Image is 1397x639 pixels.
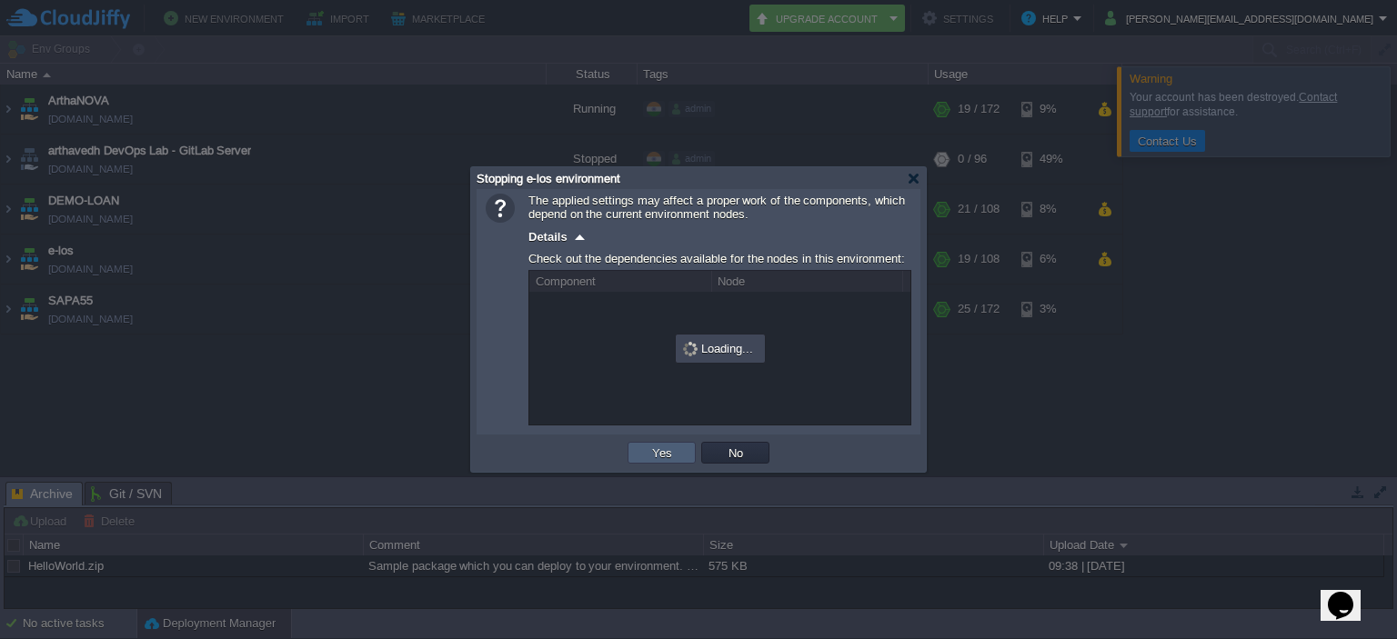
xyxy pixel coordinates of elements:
button: No [723,444,749,461]
div: Check out the dependencies available for the nodes in this environment: [528,247,911,270]
span: The applied settings may affect a proper work of the components, which depend on the current envi... [528,194,905,221]
span: Details [528,230,568,244]
div: Loading... [678,336,763,361]
span: Stopping e-los environment [477,172,620,185]
button: Yes [647,444,678,461]
iframe: chat widget [1321,566,1379,621]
